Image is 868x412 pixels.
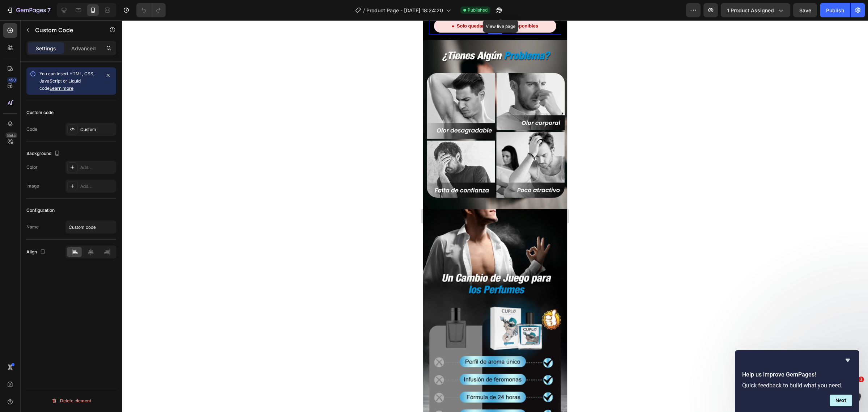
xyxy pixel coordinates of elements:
h2: Help us improve GemPages! [742,370,852,379]
button: Save [793,3,817,17]
span: 1 product assigned [727,7,774,14]
div: Configuration [26,207,55,214]
button: Publish [820,3,850,17]
div: Name [26,224,39,230]
div: 450 [7,77,17,83]
span: Published [468,7,488,13]
div: Undo/Redo [136,3,166,17]
button: Delete element [26,395,116,407]
button: Next question [830,395,852,406]
span: / [363,7,365,14]
p: Custom Code [35,26,97,34]
div: Image [26,183,39,189]
div: Align [26,247,47,257]
div: Background [26,149,61,159]
span: 1 [858,377,864,382]
p: 7 [47,6,51,14]
div: Help us improve GemPages! [742,356,852,406]
a: Learn more [50,85,73,91]
button: 7 [3,3,54,17]
span: Save [799,7,811,13]
div: Color [26,164,38,171]
div: Add... [80,183,114,190]
div: Custom [80,126,114,133]
p: Settings [36,45,56,52]
iframe: Design area [423,20,567,412]
p: Quick feedback to build what you need. [742,382,852,389]
button: Hide survey [843,356,852,365]
button: 1 product assigned [721,3,790,17]
div: Custom code [26,109,54,116]
div: Beta [5,133,17,138]
span: Product Page - [DATE] 18:24:20 [366,7,443,14]
p: Advanced [71,45,96,52]
div: Add... [80,164,114,171]
div: Code [26,126,37,133]
div: Delete element [51,396,91,405]
div: Publish [826,7,844,14]
span: You can insert HTML, CSS, JavaScript or Liquid code [39,71,94,91]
